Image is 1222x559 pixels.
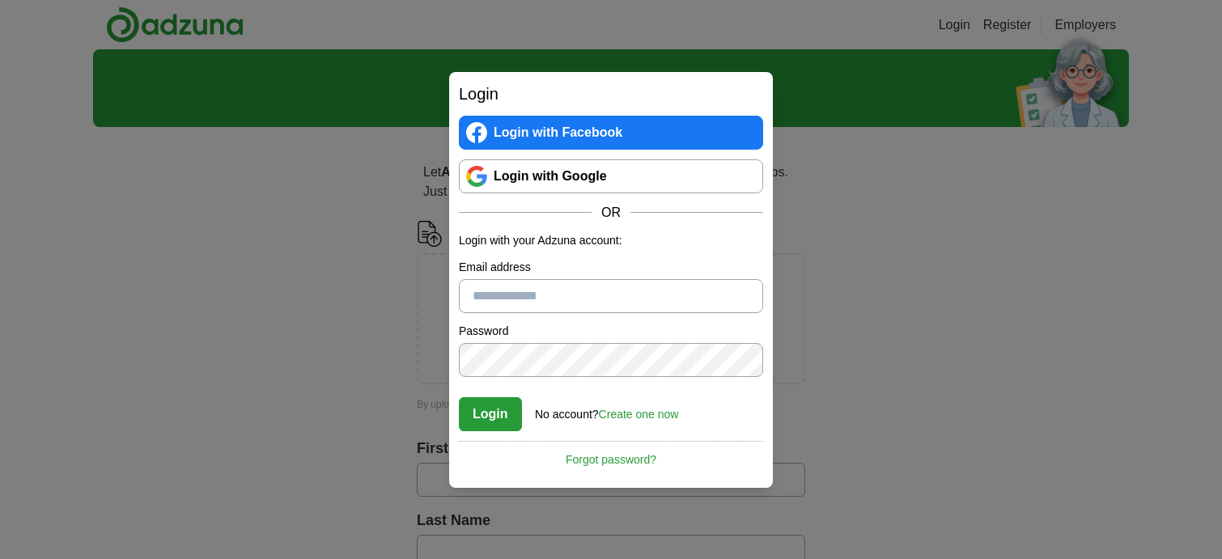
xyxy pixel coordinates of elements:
a: Login with Google [459,159,763,193]
a: Forgot password? [459,441,763,468]
label: Password [459,323,763,340]
button: Login [459,397,522,431]
label: Email address [459,259,763,276]
a: Create one now [599,408,679,421]
span: OR [592,203,630,222]
p: Login with your Adzuna account: [459,232,763,249]
h2: Login [459,82,763,106]
a: Login with Facebook [459,116,763,150]
div: No account? [535,396,678,423]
